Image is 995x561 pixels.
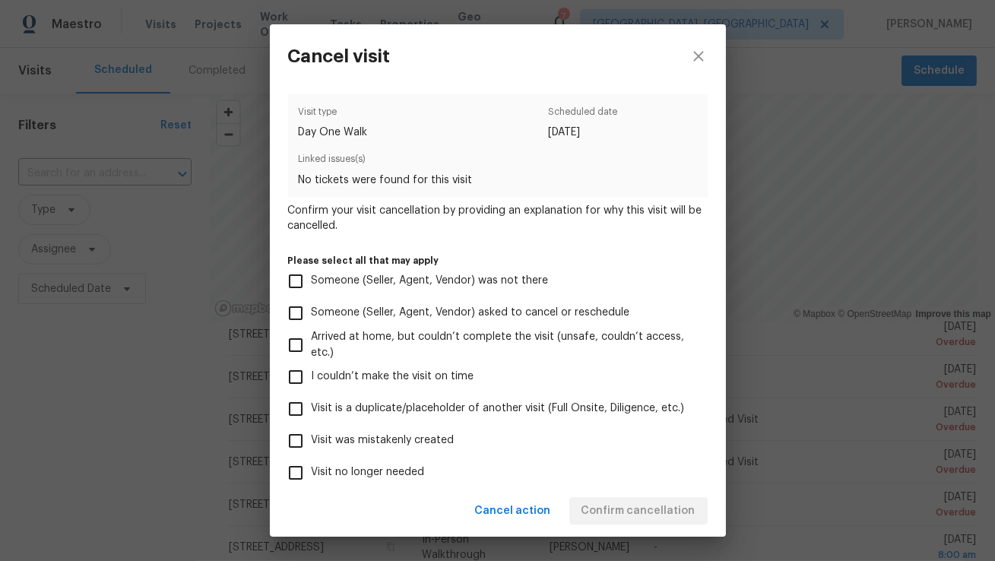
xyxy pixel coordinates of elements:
[548,125,617,140] span: [DATE]
[298,104,367,125] span: Visit type
[312,369,474,385] span: I couldn’t make the visit on time
[548,104,617,125] span: Scheduled date
[298,173,698,188] span: No tickets were found for this visit
[288,203,708,233] span: Confirm your visit cancellation by providing an explanation for why this visit will be cancelled.
[312,329,696,361] span: Arrived at home, but couldn’t complete the visit (unsafe, couldn’t access, etc.)
[475,502,551,521] span: Cancel action
[298,151,698,172] span: Linked issues(s)
[312,464,425,480] span: Visit no longer needed
[298,125,367,140] span: Day One Walk
[469,497,557,525] button: Cancel action
[312,433,455,448] span: Visit was mistakenly created
[312,401,685,417] span: Visit is a duplicate/placeholder of another visit (Full Onsite, Diligence, etc.)
[671,24,726,88] button: close
[288,256,708,265] label: Please select all that may apply
[288,46,391,67] h3: Cancel visit
[312,305,630,321] span: Someone (Seller, Agent, Vendor) asked to cancel or reschedule
[312,273,549,289] span: Someone (Seller, Agent, Vendor) was not there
